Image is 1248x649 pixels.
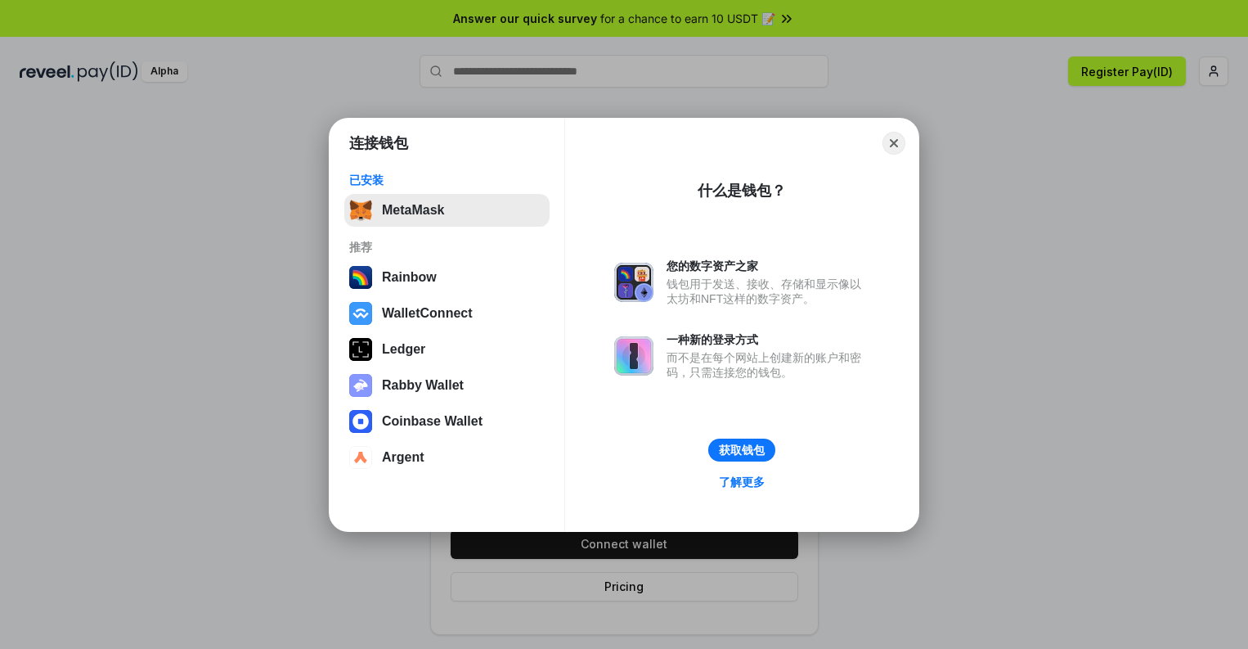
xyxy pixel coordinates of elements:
div: 获取钱包 [719,443,765,457]
div: 已安装 [349,173,545,187]
img: svg+xml,%3Csvg%20width%3D%2228%22%20height%3D%2228%22%20viewBox%3D%220%200%2028%2028%22%20fill%3D... [349,446,372,469]
div: 什么是钱包？ [698,181,786,201]
button: Rabby Wallet [344,369,550,402]
div: 钱包用于发送、接收、存储和显示像以太坊和NFT这样的数字资产。 [667,277,869,306]
img: svg+xml,%3Csvg%20xmlns%3D%22http%3A%2F%2Fwww.w3.org%2F2000%2Fsvg%22%20width%3D%2228%22%20height%3... [349,338,372,361]
div: 一种新的登录方式 [667,332,869,347]
div: 您的数字资产之家 [667,259,869,273]
img: svg+xml,%3Csvg%20xmlns%3D%22http%3A%2F%2Fwww.w3.org%2F2000%2Fsvg%22%20fill%3D%22none%22%20viewBox... [349,374,372,397]
button: WalletConnect [344,297,550,330]
button: Close [882,132,905,155]
img: svg+xml,%3Csvg%20fill%3D%22none%22%20height%3D%2233%22%20viewBox%3D%220%200%2035%2033%22%20width%... [349,199,372,222]
div: WalletConnect [382,306,473,321]
button: Coinbase Wallet [344,405,550,438]
div: Ledger [382,342,425,357]
img: svg+xml,%3Csvg%20xmlns%3D%22http%3A%2F%2Fwww.w3.org%2F2000%2Fsvg%22%20fill%3D%22none%22%20viewBox... [614,336,653,376]
button: Rainbow [344,261,550,294]
div: 推荐 [349,240,545,255]
button: 获取钱包 [708,439,775,462]
button: Ledger [344,333,550,366]
img: svg+xml,%3Csvg%20width%3D%22120%22%20height%3D%22120%22%20viewBox%3D%220%200%20120%20120%22%20fil... [349,266,372,289]
div: Rainbow [382,270,437,285]
img: svg+xml,%3Csvg%20xmlns%3D%22http%3A%2F%2Fwww.w3.org%2F2000%2Fsvg%22%20fill%3D%22none%22%20viewBox... [614,263,653,302]
div: Rabby Wallet [382,378,464,393]
div: Argent [382,450,424,465]
button: Argent [344,441,550,474]
img: svg+xml,%3Csvg%20width%3D%2228%22%20height%3D%2228%22%20viewBox%3D%220%200%2028%2028%22%20fill%3D... [349,410,372,433]
div: 了解更多 [719,475,765,489]
div: MetaMask [382,203,444,218]
h1: 连接钱包 [349,133,408,153]
div: 而不是在每个网站上创建新的账户和密码，只需连接您的钱包。 [667,350,869,380]
img: svg+xml,%3Csvg%20width%3D%2228%22%20height%3D%2228%22%20viewBox%3D%220%200%2028%2028%22%20fill%3D... [349,302,372,325]
a: 了解更多 [709,471,774,493]
div: Coinbase Wallet [382,414,483,429]
button: MetaMask [344,194,550,227]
